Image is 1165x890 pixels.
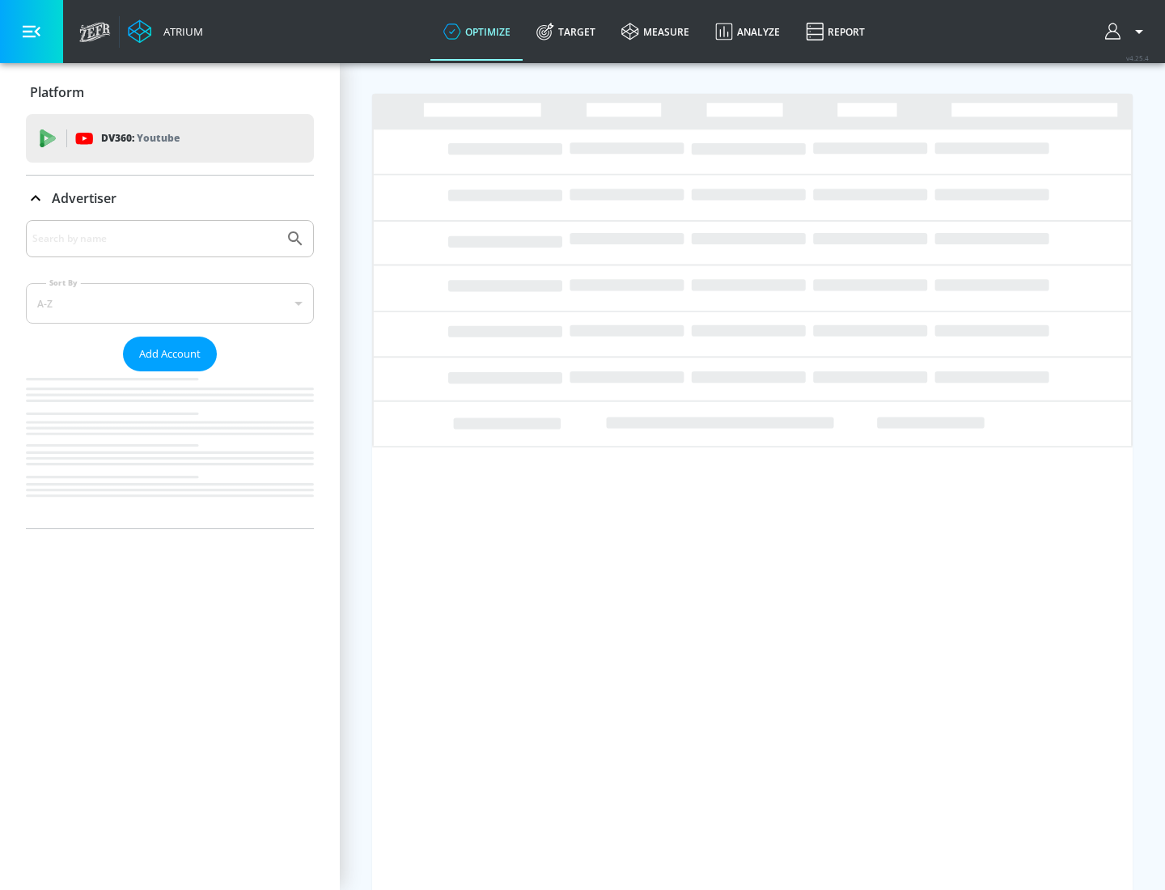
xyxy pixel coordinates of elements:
nav: list of Advertiser [26,371,314,528]
div: A-Z [26,283,314,324]
p: Youtube [137,129,180,146]
a: Analyze [702,2,793,61]
div: Atrium [157,24,203,39]
a: Target [523,2,608,61]
div: DV360: Youtube [26,114,314,163]
button: Add Account [123,337,217,371]
label: Sort By [46,278,81,288]
div: Advertiser [26,220,314,528]
div: Advertiser [26,176,314,221]
input: Search by name [32,228,277,249]
span: Add Account [139,345,201,363]
p: DV360: [101,129,180,147]
p: Platform [30,83,84,101]
div: Platform [26,70,314,115]
span: v 4.25.4 [1126,53,1149,62]
a: Report [793,2,878,61]
a: measure [608,2,702,61]
p: Advertiser [52,189,116,207]
a: optimize [430,2,523,61]
a: Atrium [128,19,203,44]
